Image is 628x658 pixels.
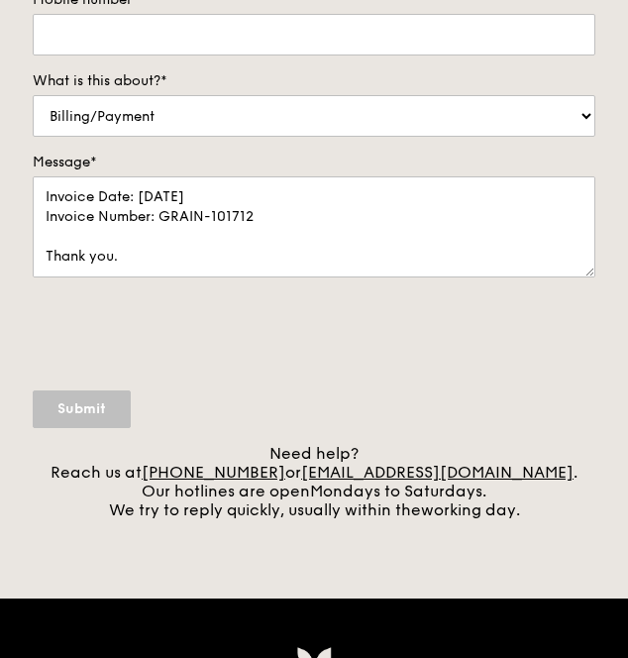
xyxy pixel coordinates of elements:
[301,463,574,482] a: [EMAIL_ADDRESS][DOMAIN_NAME]
[33,444,595,519] div: Need help? Reach us at or . Our hotlines are open We try to reply quickly, usually within the
[33,297,334,375] iframe: reCAPTCHA
[33,390,131,428] input: Submit
[142,463,285,482] a: [PHONE_NUMBER]
[33,71,595,91] label: What is this about?*
[33,153,595,172] label: Message*
[421,500,520,519] span: working day.
[310,482,486,500] span: Mondays to Saturdays.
